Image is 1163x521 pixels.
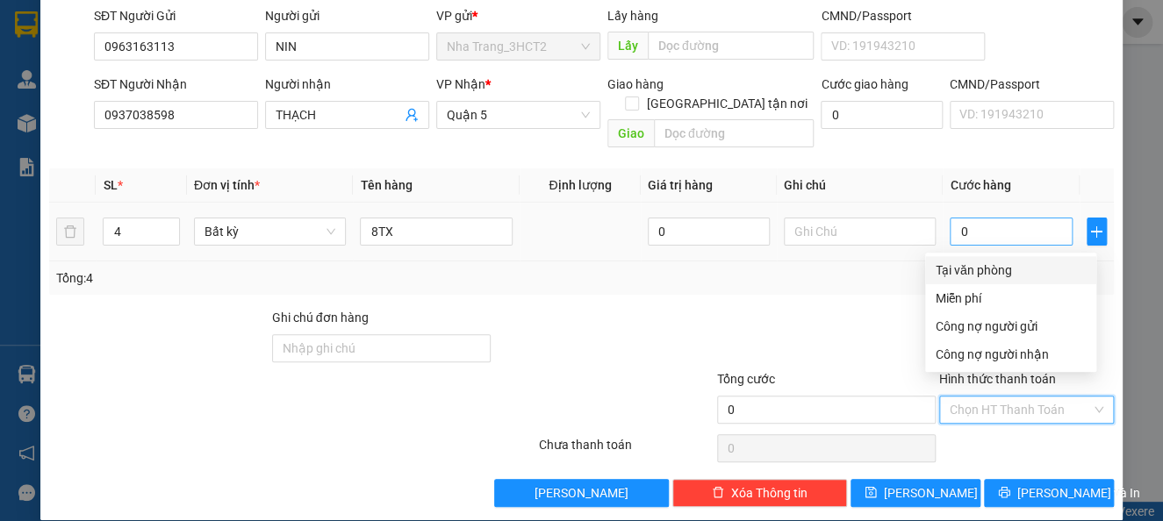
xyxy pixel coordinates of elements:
[265,75,429,94] div: Người nhận
[936,345,1086,364] div: Công nợ người nhận
[925,312,1096,340] div: Cước gửi hàng sẽ được ghi vào công nợ của người gửi
[607,9,658,23] span: Lấy hàng
[639,94,814,113] span: [GEOGRAPHIC_DATA] tận nơi
[939,372,1056,386] label: Hình thức thanh toán
[360,218,513,246] input: VD: Bàn, Ghế
[1087,218,1107,246] button: plus
[936,289,1086,308] div: Miễn phí
[821,6,985,25] div: CMND/Passport
[436,6,600,25] div: VP gửi
[950,178,1010,192] span: Cước hàng
[272,310,369,325] label: Ghi chú đơn hàng
[821,77,908,91] label: Cước giao hàng
[447,33,590,60] span: Nha Trang_3HCT2
[447,102,590,128] span: Quận 5
[925,340,1096,368] div: Cước gửi hàng sẽ được ghi vào công nợ của người nhận
[1088,225,1106,239] span: plus
[607,32,648,60] span: Lấy
[851,479,980,507] button: save[PERSON_NAME]
[648,218,770,246] input: 0
[405,108,419,122] span: user-add
[103,178,117,192] span: SL
[654,119,815,147] input: Dọc đường
[784,218,937,246] input: Ghi Chú
[494,479,669,507] button: [PERSON_NAME]
[731,483,808,503] span: Xóa Thông tin
[672,479,847,507] button: deleteXóa Thông tin
[1017,483,1140,503] span: [PERSON_NAME] và In
[94,6,258,25] div: SĐT Người Gửi
[936,260,1086,280] div: Tại văn phòng
[549,178,611,192] span: Định lượng
[272,334,491,362] input: Ghi chú đơn hàng
[865,486,877,500] span: save
[936,317,1086,336] div: Công nợ người gửi
[94,75,258,94] div: SĐT Người Nhận
[56,268,450,288] div: Tổng: 4
[950,75,1114,94] div: CMND/Passport
[360,178,412,192] span: Tên hàng
[537,435,715,466] div: Chưa thanh toán
[194,178,260,192] span: Đơn vị tính
[535,483,628,503] span: [PERSON_NAME]
[984,479,1114,507] button: printer[PERSON_NAME] và In
[607,77,664,91] span: Giao hàng
[884,483,978,503] span: [PERSON_NAME]
[648,32,815,60] input: Dọc đường
[648,178,713,192] span: Giá trị hàng
[717,372,775,386] span: Tổng cước
[998,486,1010,500] span: printer
[205,218,336,245] span: Bất kỳ
[821,101,942,129] input: Cước giao hàng
[436,77,485,91] span: VP Nhận
[56,218,84,246] button: delete
[712,486,724,500] span: delete
[777,168,944,203] th: Ghi chú
[265,6,429,25] div: Người gửi
[607,119,654,147] span: Giao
